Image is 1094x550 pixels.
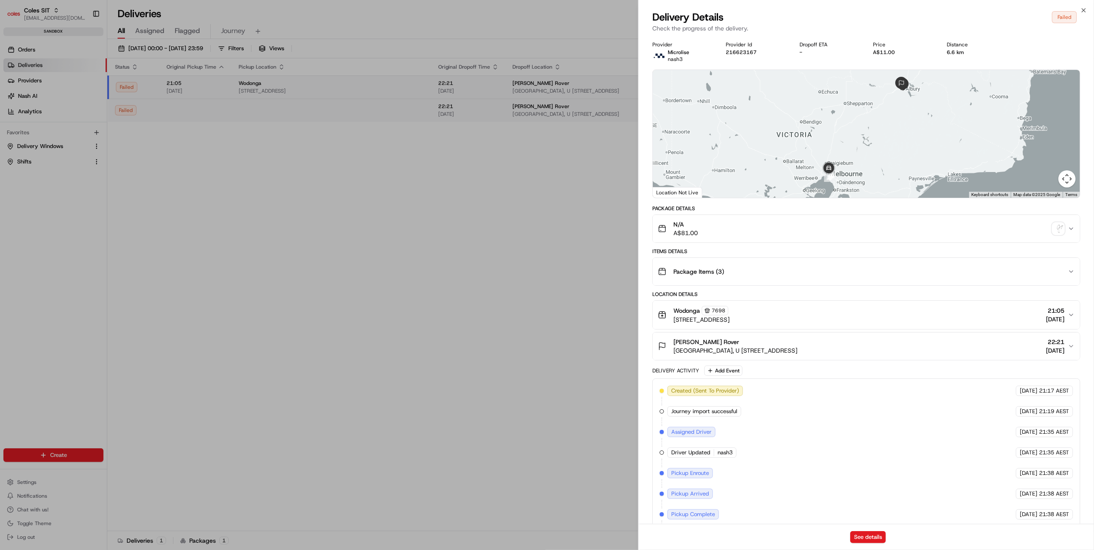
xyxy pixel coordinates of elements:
span: Pickup Arrived [671,490,709,498]
span: [GEOGRAPHIC_DATA], U [STREET_ADDRESS] [673,346,797,355]
span: [DATE] [1020,387,1037,395]
span: 21:05 [1046,306,1064,315]
button: See details [850,531,886,543]
button: Package Items (3) [653,258,1080,285]
button: Add Event [704,366,742,376]
span: 21:35 AEST [1039,428,1069,436]
a: Powered byPylon [61,145,104,152]
span: [DATE] [1020,469,1037,477]
button: 216623167 [726,49,757,56]
div: Delivery Activity [652,367,699,374]
span: 21:19 AEST [1039,408,1069,415]
div: 💻 [73,126,79,133]
span: [DATE] [1020,428,1037,436]
img: Nash [9,9,26,26]
div: 6.6 km [947,49,1007,56]
div: Distance [947,41,1007,48]
span: Pickup Enroute [671,469,709,477]
span: Microlise [668,49,689,56]
span: [STREET_ADDRESS] [673,315,730,324]
div: Package Details [652,205,1080,212]
span: Assigned Driver [671,428,712,436]
img: Google [655,187,683,198]
div: Price [873,41,933,48]
a: 📗Knowledge Base [5,121,69,137]
div: Items Details [652,248,1080,255]
span: Created (Sent To Provider) [671,387,739,395]
span: 21:38 AEST [1039,490,1069,498]
button: Wodonga7698[STREET_ADDRESS]21:05[DATE] [653,301,1080,329]
span: nash3 [668,56,683,63]
div: - [800,49,860,56]
button: Start new chat [146,85,156,95]
span: [PERSON_NAME] Rover [673,338,739,346]
div: Start new chat [29,82,141,91]
span: Driver Updated [671,449,710,456]
img: signature_proof_of_delivery image [1052,223,1064,235]
div: Location Details [652,291,1080,298]
span: 21:17 AEST [1039,387,1069,395]
span: Package Items ( 3 ) [673,267,724,276]
a: Open this area in Google Maps (opens a new window) [655,187,683,198]
button: N/AA$81.00signature_proof_of_delivery image [653,215,1080,242]
p: Check the progress of the delivery. [652,24,1080,33]
span: 22:21 [1046,338,1064,346]
a: Terms [1065,192,1077,197]
span: API Documentation [81,125,138,133]
span: 21:38 AEST [1039,511,1069,518]
span: 7698 [712,307,725,314]
div: Location Not Live [653,187,702,198]
span: 21:38 AEST [1039,469,1069,477]
span: nash3 [718,449,733,456]
div: We're available if you need us! [29,91,109,98]
span: 21:35 AEST [1039,449,1069,456]
button: Keyboard shortcuts [971,192,1008,198]
span: Knowledge Base [17,125,66,133]
span: [DATE] [1020,449,1037,456]
button: Map camera controls [1058,170,1076,187]
a: 💻API Documentation [69,121,141,137]
span: N/A [673,220,698,229]
span: [DATE] [1020,490,1037,498]
span: [DATE] [1046,315,1064,323]
span: [DATE] [1020,511,1037,518]
p: Welcome 👋 [9,35,156,48]
input: Clear [22,56,142,65]
span: [DATE] [1020,408,1037,415]
span: [DATE] [1046,346,1064,355]
div: Provider [652,41,712,48]
img: microlise_logo.jpeg [652,49,666,63]
div: 📗 [9,126,15,133]
div: Dropoff ETA [800,41,860,48]
div: Provider Id [726,41,786,48]
div: A$11.00 [873,49,933,56]
span: Pylon [85,146,104,152]
span: Delivery Details [652,10,724,24]
span: Pickup Complete [671,511,715,518]
span: Journey import successful [671,408,737,415]
img: 1736555255976-a54dd68f-1ca7-489b-9aae-adbdc363a1c4 [9,82,24,98]
button: [PERSON_NAME] Rover[GEOGRAPHIC_DATA], U [STREET_ADDRESS]22:21[DATE] [653,332,1080,360]
span: A$81.00 [673,229,698,237]
span: Wodonga [673,306,700,315]
span: Map data ©2025 Google [1013,192,1060,197]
